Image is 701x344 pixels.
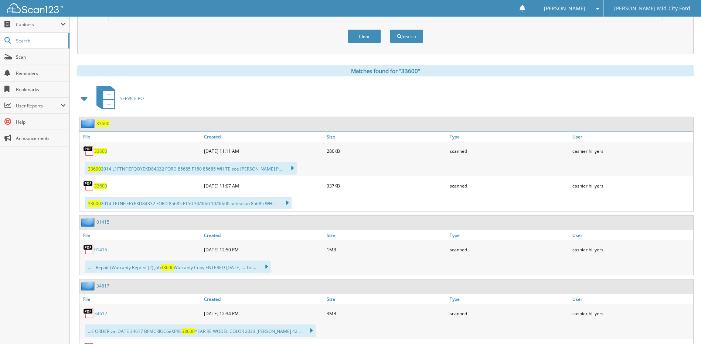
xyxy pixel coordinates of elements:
a: Size [325,132,448,142]
img: PDF.png [83,308,94,319]
div: scanned [448,144,571,158]
a: File [79,294,202,304]
img: PDF.png [83,145,94,156]
span: 33600 [88,166,101,172]
a: SERVICE RO [92,84,144,113]
span: Cabinets [16,21,61,28]
span: User Reports [16,103,61,109]
div: ...... Repair (Warranty Reprint (2) Job Warranty Copy ENTERED [DATE] ... Tot... [85,261,271,273]
div: [DATE] 11:11 AM [202,144,325,158]
a: Type [448,230,571,240]
a: Size [325,294,448,304]
a: File [79,132,202,142]
a: File [79,230,202,240]
div: [DATE] 12:50 PM [202,242,325,257]
a: Created [202,132,325,142]
a: Created [202,230,325,240]
span: Announcements [16,135,66,141]
div: cashier hillyers [571,178,693,193]
span: [PERSON_NAME] Mid-City Ford [614,6,690,11]
div: 337KB [325,178,448,193]
img: folder2.png [81,119,96,128]
div: [DATE] 11:07 AM [202,178,325,193]
img: folder2.png [81,281,96,290]
span: SERVICE RO [120,95,144,102]
div: Matches found for "33600" [77,65,694,76]
span: 33600 [88,200,101,207]
div: cashier hillyers [571,306,693,321]
a: 33600 [96,120,109,127]
a: 34617 [94,310,107,317]
iframe: Chat Widget [664,309,701,344]
span: 33600 [182,328,195,334]
a: Size [325,230,448,240]
a: User [571,132,693,142]
div: scanned [448,242,571,257]
img: folder2.png [81,217,96,227]
a: 01415 [96,219,109,225]
img: scan123-logo-white.svg [7,3,63,13]
span: Bookmarks [16,86,66,93]
img: PDF.png [83,180,94,191]
a: Type [448,132,571,142]
div: scanned [448,178,571,193]
div: 1MB [325,242,448,257]
button: Clear [348,30,381,43]
a: Type [448,294,571,304]
a: 34617 [96,283,109,289]
div: scanned [448,306,571,321]
a: 33600 [94,183,107,189]
div: cashier hillyers [571,242,693,257]
div: 2014 1FTNFIEFYEKD84332 FORD 85685 F150 30/00/0 10/00/00 ae/easao 85685 WHI... [85,197,292,209]
span: [PERSON_NAME] [544,6,585,11]
span: Scan [16,54,66,60]
span: Help [16,119,66,125]
span: Reminders [16,70,66,76]
div: 3MB [325,306,448,321]
img: PDF.png [83,244,94,255]
span: Search [16,38,65,44]
a: User [571,294,693,304]
div: [DATE] 12:34 PM [202,306,325,321]
button: Search [390,30,423,43]
div: ...E ORDER vin DATE 34617 BFMCRIOC6éXPRE YEAR RE WODEL COLOR 2023 [PERSON_NAME] 42... [85,324,316,337]
span: 33600 [161,264,174,271]
div: 2014 L1FTNFIEFQOYEKD84332 FORD 85685 F150 85685 WHITE soe [PERSON_NAME] P... [85,162,297,175]
div: 280KB [325,144,448,158]
a: Created [202,294,325,304]
div: cashier hillyers [571,144,693,158]
a: 33600 [94,148,107,154]
a: 01415 [94,247,107,253]
a: User [571,230,693,240]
